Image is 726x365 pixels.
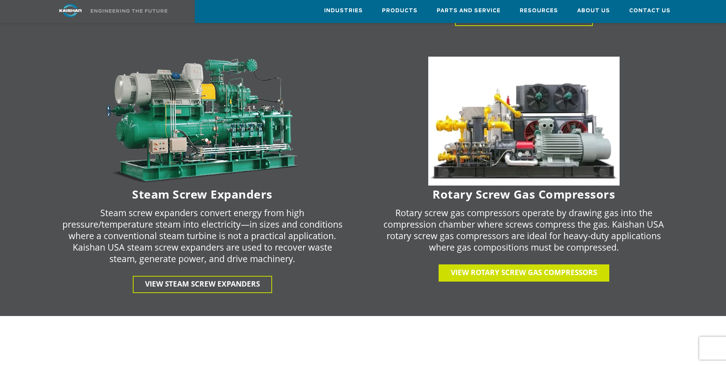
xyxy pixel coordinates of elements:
[91,9,167,13] img: Engineering the future
[428,57,620,186] img: machine
[437,0,501,21] a: Parts and Service
[368,189,680,199] h6: Rotary Screw Gas Compressors
[577,0,610,21] a: About Us
[382,7,418,15] span: Products
[107,57,298,186] img: machine
[629,0,671,21] a: Contact Us
[437,7,501,15] span: Parts and Service
[577,7,610,15] span: About Us
[382,0,418,21] a: Products
[145,279,260,289] span: View Steam Screw Expanders
[62,207,343,264] p: Steam screw expanders convert energy from high pressure/temperature steam into electricity—in siz...
[629,7,671,15] span: Contact Us
[42,4,99,17] img: kaishan logo
[324,7,363,15] span: Industries
[383,207,665,253] p: Rotary screw gas compressors operate by drawing gas into the compression chamber where screws com...
[520,7,558,15] span: Resources
[46,189,359,199] h6: Steam Screw Expanders
[324,0,363,21] a: Industries
[439,264,609,282] a: View Rotary Screw gas Compressors
[133,276,272,293] a: View Steam Screw Expanders
[520,0,558,21] a: Resources
[451,267,597,277] span: View Rotary Screw gas Compressors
